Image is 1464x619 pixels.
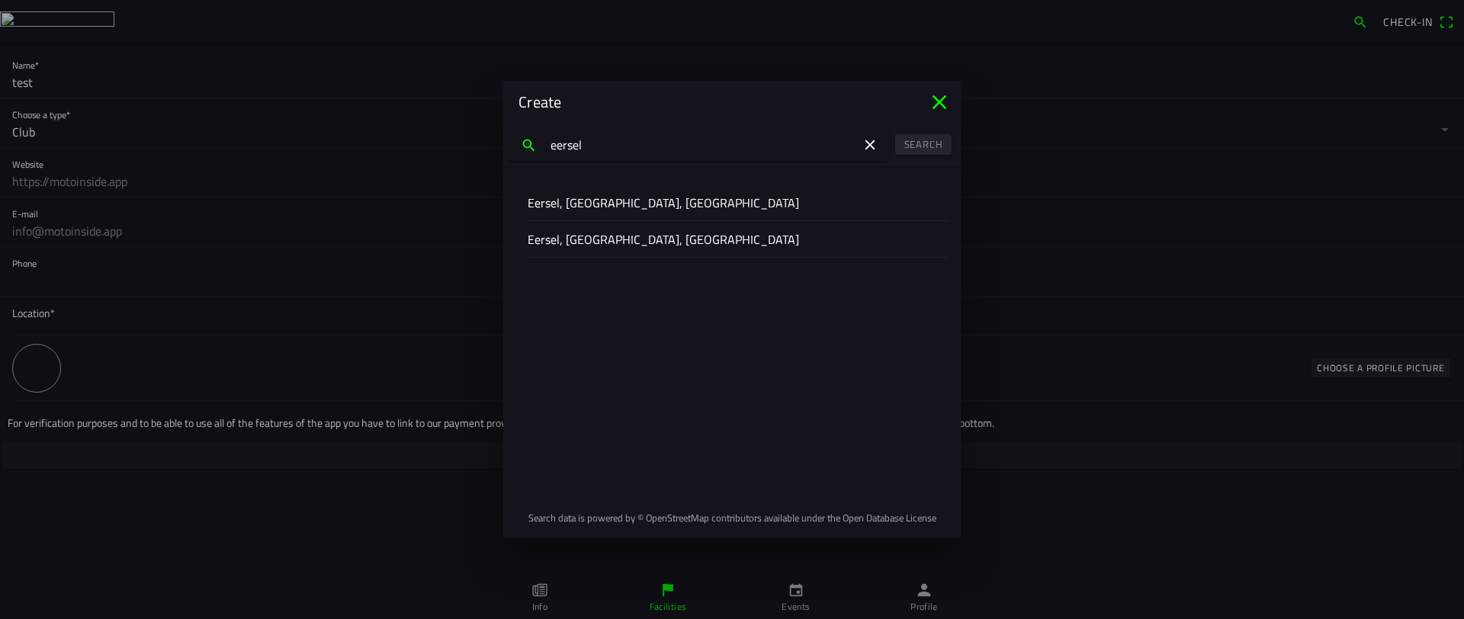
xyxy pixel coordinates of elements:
ion-item: Eersel, [GEOGRAPHIC_DATA], [GEOGRAPHIC_DATA] [515,184,949,221]
input: search text [509,129,888,161]
ion-item: Eersel, [GEOGRAPHIC_DATA], [GEOGRAPHIC_DATA] [515,221,949,258]
ion-icon: close [927,90,952,114]
ion-icon: close [862,129,878,161]
ion-title: Create [503,91,927,114]
small: Search data is powered by © OpenStreetMap contributors available under the Open Database License [528,510,936,525]
button: reset [862,129,878,161]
